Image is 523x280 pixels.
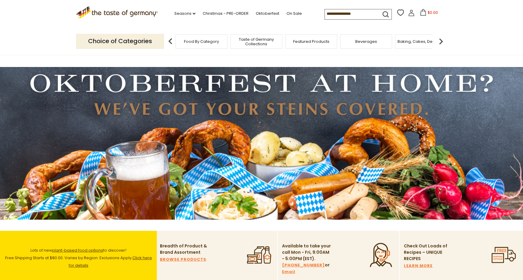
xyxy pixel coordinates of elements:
[160,256,206,263] a: BROWSE PRODUCTS
[160,243,210,256] p: Breadth of Product & Brand Assortment
[184,39,219,44] a: Food By Category
[203,10,249,17] a: Christmas - PRE-ORDER
[282,269,295,275] a: Email
[5,247,152,268] span: Lots of new to discover! Free Shipping Starts at $80.00. Varies by Region. Exclusions Apply.
[174,10,195,17] a: Seasons
[287,10,302,17] a: On Sale
[282,243,332,275] p: Available to take your call Mon - Fri, 9:00AM - 5:00PM (EST). or
[404,262,433,269] a: LEARN MORE
[52,247,103,253] a: plant-based food options
[256,10,279,17] a: Oktoberfest
[164,35,176,47] img: previous arrow
[282,262,325,269] a: [PHONE_NUMBER]
[232,37,281,46] a: Taste of Germany Collections
[76,34,164,49] p: Choice of Categories
[355,39,377,44] a: Beverages
[435,35,447,47] img: next arrow
[404,243,448,262] p: Check Out Loads of Recipes – UNIQUE RECIPES
[428,10,438,15] span: $0.00
[398,39,444,44] a: Baking, Cakes, Desserts
[293,39,329,44] a: Featured Products
[416,9,442,18] button: $0.00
